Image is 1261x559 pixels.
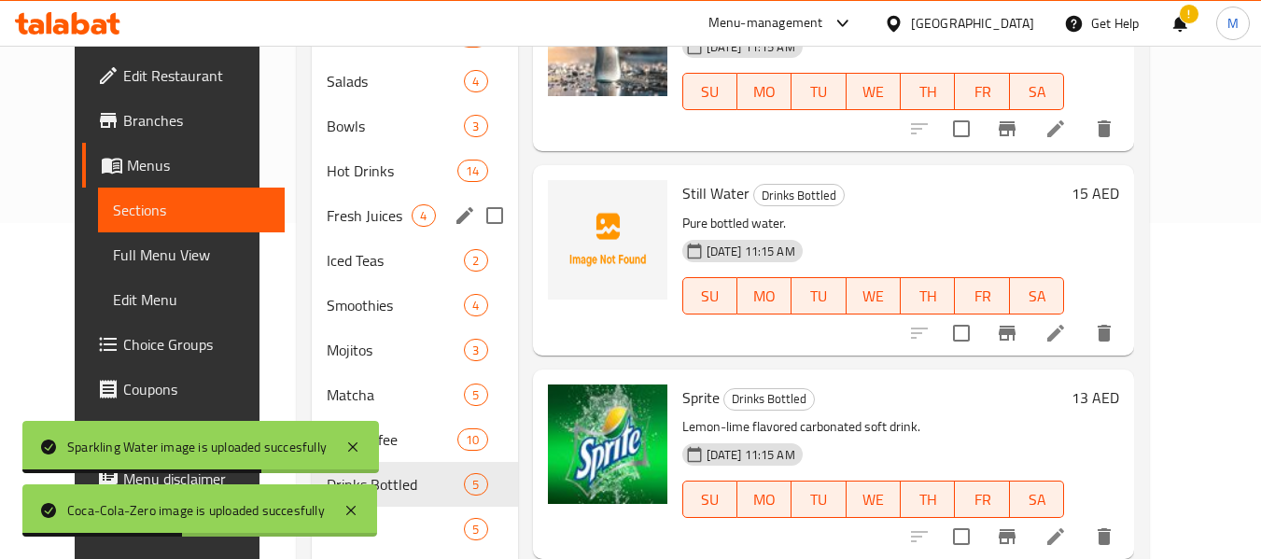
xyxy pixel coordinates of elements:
[1082,514,1127,559] button: delete
[691,78,730,105] span: SU
[82,143,286,188] a: Menus
[327,204,412,227] span: Fresh Juices
[458,162,486,180] span: 14
[911,13,1034,34] div: [GEOGRAPHIC_DATA]
[312,283,517,328] div: Smoothies4
[854,486,893,513] span: WE
[955,277,1009,314] button: FR
[901,277,955,314] button: TH
[458,431,486,449] span: 10
[792,277,846,314] button: TU
[312,59,517,104] div: Salads4
[745,78,784,105] span: MO
[955,481,1009,518] button: FR
[901,481,955,518] button: TH
[312,104,517,148] div: Bowls3
[708,12,823,35] div: Menu-management
[327,384,464,406] span: Matcha
[465,476,486,494] span: 5
[854,78,893,105] span: WE
[548,180,667,300] img: Still Water
[464,115,487,137] div: items
[312,328,517,372] div: Mojitos3
[691,283,730,310] span: SU
[123,64,271,87] span: Edit Restaurant
[82,98,286,143] a: Branches
[847,73,901,110] button: WE
[464,518,487,540] div: items
[942,109,981,148] span: Select to update
[691,486,730,513] span: SU
[745,486,784,513] span: MO
[312,462,517,507] div: Drinks Bottled5
[699,38,803,56] span: [DATE] 11:15 AM
[82,322,286,367] a: Choice Groups
[327,160,457,182] span: Hot Drinks
[67,500,325,521] div: Coca-Cola-Zero image is uploaded succesfully
[464,294,487,316] div: items
[682,277,737,314] button: SU
[985,311,1030,356] button: Branch-specific-item
[1072,384,1119,411] h6: 13 AED
[962,486,1002,513] span: FR
[682,179,750,207] span: Still Water
[464,473,487,496] div: items
[908,78,947,105] span: TH
[113,244,271,266] span: Full Menu View
[1072,180,1119,206] h6: 15 AED
[98,232,286,277] a: Full Menu View
[901,73,955,110] button: TH
[327,518,464,540] span: Dessert
[985,514,1030,559] button: Branch-specific-item
[465,297,486,314] span: 4
[312,148,517,193] div: Hot Drinks14
[1044,322,1067,344] a: Edit menu item
[327,115,464,137] span: Bowls
[1044,525,1067,548] a: Edit menu item
[847,481,901,518] button: WE
[327,339,464,361] span: Mojitos
[312,417,517,462] div: Cold Coffee10
[312,193,517,238] div: Fresh Juices4edit
[799,283,838,310] span: TU
[682,212,1065,235] p: Pure bottled water.
[465,252,486,270] span: 2
[1017,486,1057,513] span: SA
[1227,13,1239,34] span: M
[82,456,286,501] a: Menu disclaimer
[1010,73,1064,110] button: SA
[412,204,435,227] div: items
[847,277,901,314] button: WE
[745,283,784,310] span: MO
[682,73,737,110] button: SU
[113,288,271,311] span: Edit Menu
[962,283,1002,310] span: FR
[1017,283,1057,310] span: SA
[465,73,486,91] span: 4
[942,314,981,353] span: Select to update
[327,473,464,496] div: Drinks Bottled
[464,70,487,92] div: items
[98,188,286,232] a: Sections
[792,73,846,110] button: TU
[464,339,487,361] div: items
[82,367,286,412] a: Coupons
[465,342,486,359] span: 3
[854,283,893,310] span: WE
[908,283,947,310] span: TH
[699,446,803,464] span: [DATE] 11:15 AM
[327,70,464,92] span: Salads
[123,468,271,490] span: Menu disclaimer
[955,73,1009,110] button: FR
[465,118,486,135] span: 3
[327,428,457,451] span: Cold Coffee
[464,384,487,406] div: items
[82,53,286,98] a: Edit Restaurant
[737,73,792,110] button: MO
[1017,78,1057,105] span: SA
[465,521,486,538] span: 5
[457,160,487,182] div: items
